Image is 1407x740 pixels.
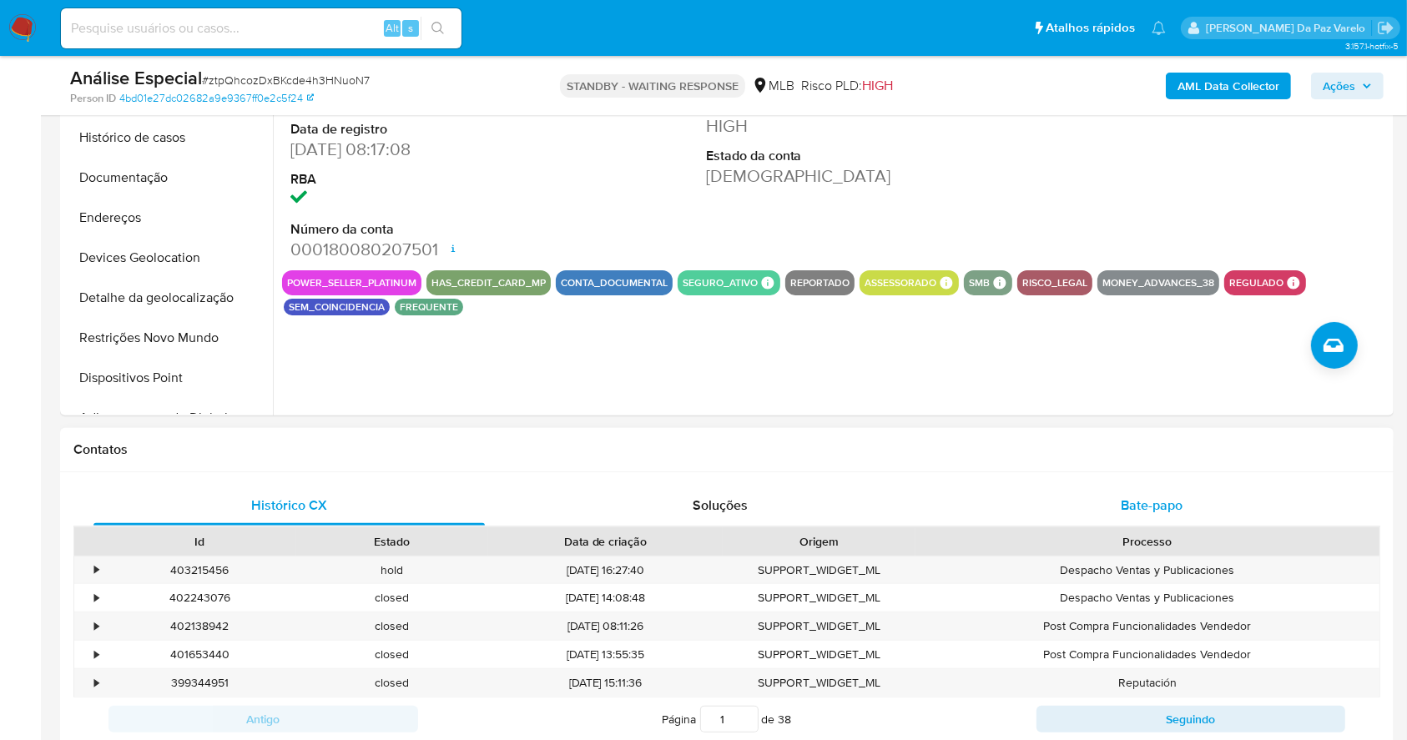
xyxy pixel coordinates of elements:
[400,304,458,310] button: frequente
[287,279,416,286] button: power_seller_platinum
[64,318,273,358] button: Restrições Novo Mundo
[408,20,413,36] span: s
[862,76,893,95] span: HIGH
[386,20,399,36] span: Alt
[706,114,966,138] dd: HIGH
[64,118,273,158] button: Histórico de casos
[1323,73,1355,99] span: Ações
[296,641,489,668] div: closed
[64,398,273,438] button: Adiantamentos de Dinheiro
[421,17,455,40] button: search-icon
[103,612,296,640] div: 402138942
[1022,279,1087,286] button: risco_legal
[488,584,723,612] div: [DATE] 14:08:48
[94,675,98,691] div: •
[94,562,98,578] div: •
[1229,279,1283,286] button: regulado
[915,612,1379,640] div: Post Compra Funcionalidades Vendedor
[488,669,723,697] div: [DATE] 15:11:36
[1311,73,1384,99] button: Ações
[663,706,792,732] span: Página de
[94,647,98,662] div: •
[64,198,273,238] button: Endereços
[488,641,723,668] div: [DATE] 13:55:35
[723,612,915,640] div: SUPPORT_WIDGET_ML
[693,496,748,515] span: Soluções
[1046,19,1135,37] span: Atalhos rápidos
[64,238,273,278] button: Devices Geolocation
[290,120,551,138] dt: Data de registro
[64,358,273,398] button: Dispositivos Point
[1036,706,1346,732] button: Seguindo
[290,138,551,161] dd: [DATE] 08:17:08
[290,220,551,239] dt: Número da conta
[1152,21,1166,35] a: Notificações
[723,556,915,584] div: SUPPORT_WIDGET_ML
[103,584,296,612] div: 402243076
[1206,20,1371,36] p: patricia.varelo@mercadopago.com.br
[94,618,98,634] div: •
[915,641,1379,668] div: Post Compra Funcionalidades Vendedor
[915,556,1379,584] div: Despacho Ventas y Publicaciones
[296,584,489,612] div: closed
[64,278,273,318] button: Detalhe da geolocalização
[73,441,1380,458] h1: Contatos
[119,91,314,106] a: 4bd01e27dc02682a9e9367ff0e2c5f24
[488,612,723,640] div: [DATE] 08:11:26
[64,158,273,198] button: Documentação
[108,706,418,732] button: Antigo
[1178,73,1279,99] b: AML Data Collector
[103,669,296,697] div: 399344951
[308,533,477,550] div: Estado
[202,72,370,88] span: # ztpQhcozDxBKcde4h3HNuoN7
[790,279,850,286] button: reportado
[1166,73,1291,99] button: AML Data Collector
[723,669,915,697] div: SUPPORT_WIDGET_ML
[560,74,745,98] p: STANDBY - WAITING RESPONSE
[683,279,758,286] button: seguro_ativo
[706,147,966,165] dt: Estado da conta
[70,91,116,106] b: Person ID
[296,556,489,584] div: hold
[251,496,327,515] span: Histórico CX
[61,18,461,39] input: Pesquise usuários ou casos...
[1102,279,1214,286] button: money_advances_38
[296,669,489,697] div: closed
[289,304,385,310] button: sem_coincidencia
[915,584,1379,612] div: Despacho Ventas y Publicaciones
[1377,19,1394,37] a: Sair
[103,556,296,584] div: 403215456
[969,279,990,286] button: smb
[103,641,296,668] div: 401653440
[290,170,551,189] dt: RBA
[1345,39,1399,53] span: 3.157.1-hotfix-5
[296,612,489,640] div: closed
[290,238,551,261] dd: 000180080207501
[431,279,546,286] button: has_credit_card_mp
[779,711,792,727] span: 38
[723,584,915,612] div: SUPPORT_WIDGET_ML
[752,77,794,95] div: MLB
[801,77,893,95] span: Risco PLD:
[865,279,936,286] button: assessorado
[915,669,1379,697] div: Reputación
[115,533,285,550] div: Id
[70,64,202,91] b: Análise Especial
[561,279,668,286] button: conta_documental
[706,164,966,188] dd: [DEMOGRAPHIC_DATA]
[723,641,915,668] div: SUPPORT_WIDGET_ML
[500,533,711,550] div: Data de criação
[488,556,723,584] div: [DATE] 16:27:40
[734,533,904,550] div: Origem
[1121,496,1183,515] span: Bate-papo
[927,533,1368,550] div: Processo
[94,590,98,606] div: •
